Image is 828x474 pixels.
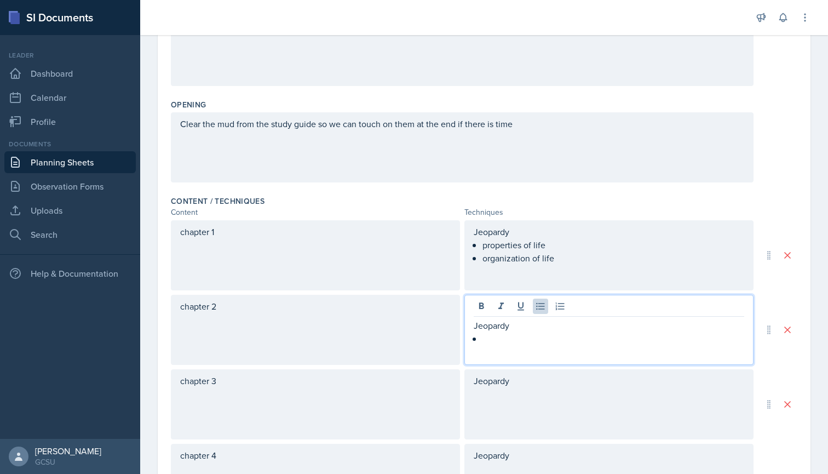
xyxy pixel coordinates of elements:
[482,238,744,252] p: properties of life
[4,111,136,133] a: Profile
[180,117,744,130] p: Clear the mud from the study guide so we can touch on them at the end if there is time
[35,456,101,467] div: GCSU
[474,225,744,238] p: Jeopardy
[171,99,206,110] label: Opening
[180,300,451,313] p: chapter 2
[180,225,451,238] p: chapter 1
[474,449,744,462] p: Jeopardy
[4,262,136,284] div: Help & Documentation
[4,139,136,149] div: Documents
[474,319,744,332] p: Jeopardy
[171,207,460,218] div: Content
[474,374,744,387] p: Jeopardy
[4,175,136,197] a: Observation Forms
[4,87,136,108] a: Calendar
[4,50,136,60] div: Leader
[4,224,136,245] a: Search
[4,199,136,221] a: Uploads
[482,252,744,265] p: organization of life
[171,196,264,207] label: Content / Techniques
[464,207,754,218] div: Techniques
[180,374,451,387] p: chapter 3
[4,62,136,84] a: Dashboard
[180,449,451,462] p: chapter 4
[4,151,136,173] a: Planning Sheets
[35,446,101,456] div: [PERSON_NAME]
